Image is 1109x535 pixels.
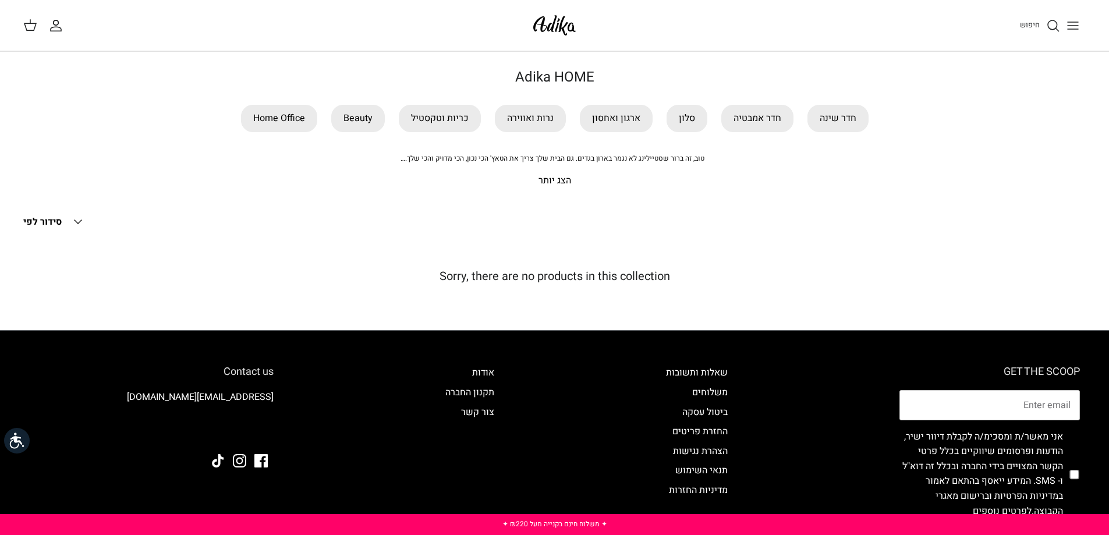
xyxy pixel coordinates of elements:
[29,366,274,378] h6: Contact us
[147,173,962,189] p: הצג יותר
[721,105,793,132] a: חדר אמבטיה
[23,215,62,229] span: סידור לפי
[147,69,962,86] h1: Adika HOME
[899,430,1063,519] label: אני מאשר/ת ומסכימ/ה לקבלת דיוור ישיר, הודעות ופרסומים שיווקיים בכלל פרטי הקשר המצויים בידי החברה ...
[580,105,653,132] a: ארגון ואחסון
[669,483,728,497] a: מדיניות החזרות
[254,454,268,467] a: Facebook
[401,153,704,164] span: טוב, זה ברור שסטיילינג לא נגמר בארון בגדים. גם הבית שלך צריך את הטאץ' הכי נכון, הכי מדויק והכי שלך.
[241,105,317,132] a: Home Office
[667,105,707,132] a: סלון
[530,12,579,39] img: Adika IL
[682,405,728,419] a: ביטול עסקה
[49,19,68,33] a: החשבון שלי
[127,390,274,404] a: [EMAIL_ADDRESS][DOMAIN_NAME]
[233,454,246,467] a: Instagram
[807,105,869,132] a: חדר שינה
[1020,19,1060,33] a: חיפוש
[23,270,1086,284] h5: Sorry, there are no products in this collection
[495,105,566,132] a: נרות ואווירה
[675,463,728,477] a: תנאי השימוש
[692,385,728,399] a: משלוחים
[211,454,225,467] a: Tiktok
[973,504,1032,518] a: לפרטים נוספים
[899,366,1080,378] h6: GET THE SCOOP
[899,390,1080,420] input: Email
[445,385,494,399] a: תקנון החברה
[461,405,494,419] a: צור קשר
[472,366,494,380] a: אודות
[399,105,481,132] a: כריות וטקסטיל
[331,105,385,132] a: Beauty
[666,366,728,380] a: שאלות ותשובות
[502,519,607,529] a: ✦ משלוח חינם בקנייה מעל ₪220 ✦
[673,444,728,458] a: הצהרת נגישות
[242,423,274,438] img: Adika IL
[1020,19,1040,30] span: חיפוש
[23,209,85,235] button: סידור לפי
[672,424,728,438] a: החזרת פריטים
[1060,13,1086,38] button: Toggle menu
